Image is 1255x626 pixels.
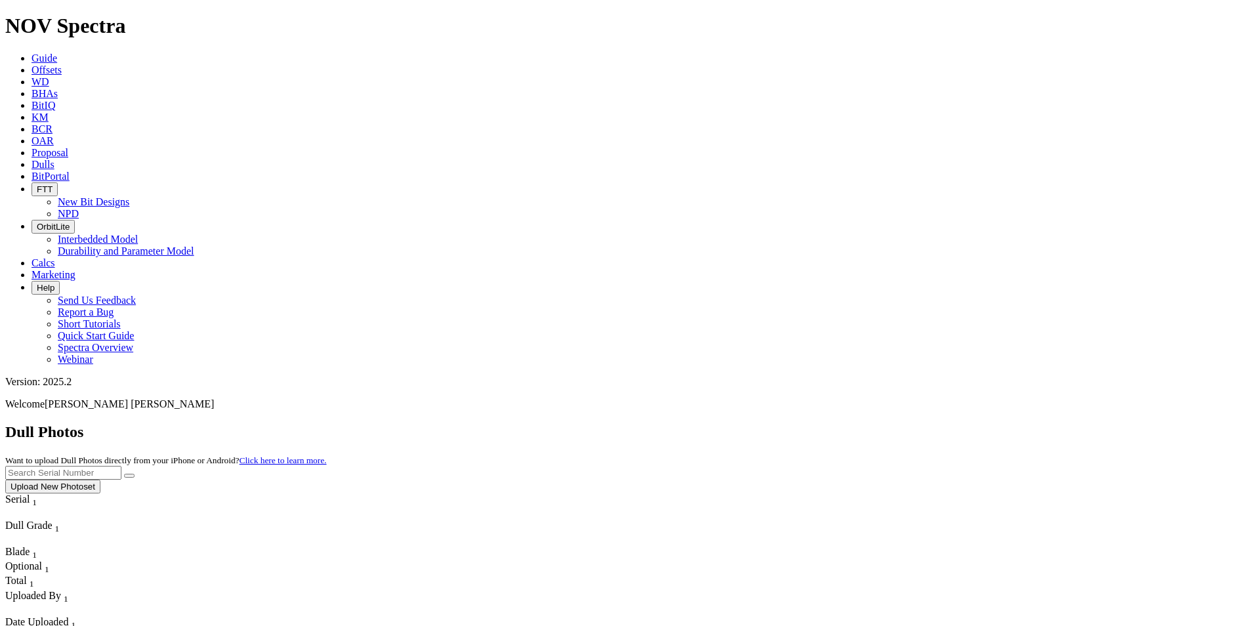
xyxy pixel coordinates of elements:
sub: 1 [32,550,37,560]
span: Blade [5,546,30,557]
div: Version: 2025.2 [5,376,1250,388]
div: Column Menu [5,508,61,520]
a: Calcs [32,257,55,268]
span: Uploaded By [5,590,61,601]
div: Sort None [5,560,51,575]
sub: 1 [30,579,34,589]
span: Dull Grade [5,520,53,531]
span: OrbitLite [37,222,70,232]
a: Guide [32,52,57,64]
a: Durability and Parameter Model [58,245,194,257]
span: [PERSON_NAME] [PERSON_NAME] [45,398,214,409]
button: OrbitLite [32,220,75,234]
span: Optional [5,560,42,572]
a: Offsets [32,64,62,75]
a: Short Tutorials [58,318,121,329]
div: Uploaded By Sort None [5,590,129,604]
span: Serial [5,493,30,505]
span: Help [37,283,54,293]
div: Sort None [5,520,97,546]
span: Sort None [45,560,49,572]
h1: NOV Spectra [5,14,1250,38]
a: Interbedded Model [58,234,138,245]
a: WD [32,76,49,87]
span: Sort None [64,590,68,601]
sub: 1 [45,564,49,574]
div: Dull Grade Sort None [5,520,97,534]
button: FTT [32,182,58,196]
h2: Dull Photos [5,423,1250,441]
div: Total Sort None [5,575,51,589]
button: Help [32,281,60,295]
div: Sort None [5,546,51,560]
a: Quick Start Guide [58,330,134,341]
a: New Bit Designs [58,196,129,207]
sub: 1 [64,594,68,604]
input: Search Serial Number [5,466,121,480]
div: Blade Sort None [5,546,51,560]
a: Spectra Overview [58,342,133,353]
a: BCR [32,123,53,135]
small: Want to upload Dull Photos directly from your iPhone or Android? [5,455,326,465]
sub: 1 [55,524,60,533]
a: BitPortal [32,171,70,182]
a: Dulls [32,159,54,170]
a: BHAs [32,88,58,99]
a: KM [32,112,49,123]
a: Report a Bug [58,306,114,318]
span: Sort None [32,546,37,557]
a: Webinar [58,354,93,365]
span: FTT [37,184,53,194]
p: Welcome [5,398,1250,410]
div: Sort None [5,590,129,616]
a: OAR [32,135,54,146]
div: Column Menu [5,604,129,616]
sub: 1 [32,497,37,507]
a: Send Us Feedback [58,295,136,306]
div: Serial Sort None [5,493,61,508]
button: Upload New Photoset [5,480,100,493]
span: Sort None [55,520,60,531]
a: Proposal [32,147,68,158]
span: Sort None [32,493,37,505]
span: Total [5,575,27,586]
a: Click here to learn more. [240,455,327,465]
div: Sort None [5,575,51,589]
a: Marketing [32,269,75,280]
div: Optional Sort None [5,560,51,575]
a: BitIQ [32,100,55,111]
span: Sort None [30,575,34,586]
div: Column Menu [5,534,97,546]
div: Sort None [5,493,61,520]
a: NPD [58,208,79,219]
